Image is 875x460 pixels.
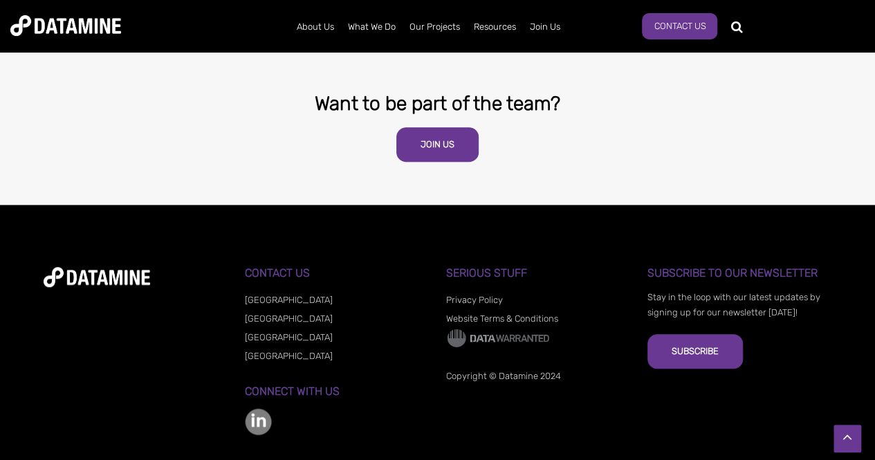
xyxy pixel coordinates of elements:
[647,334,743,369] button: Subscribe
[396,127,479,162] a: Join Us
[245,385,430,398] h3: Connect with us
[523,9,567,45] a: Join Us
[446,267,631,279] h3: Serious Stuff
[245,295,333,305] a: [GEOGRAPHIC_DATA]
[647,267,832,279] h3: Subscribe to our Newsletter
[341,9,403,45] a: What We Do
[245,408,272,435] img: linkedin-color
[245,332,333,342] a: [GEOGRAPHIC_DATA]
[245,313,333,324] a: [GEOGRAPHIC_DATA]
[642,13,717,39] a: Contact Us
[245,351,333,361] a: [GEOGRAPHIC_DATA]
[290,9,341,45] a: About Us
[467,9,523,45] a: Resources
[44,267,150,287] img: datamine-logo-white
[245,267,430,279] h3: Contact Us
[315,92,560,115] span: Want to be part of the team?
[446,295,503,305] a: Privacy Policy
[446,369,631,384] p: Copyright © Datamine 2024
[446,328,550,349] img: Data Warranted Logo
[403,9,467,45] a: Our Projects
[446,313,558,324] a: Website Terms & Conditions
[10,15,121,36] img: Datamine
[647,290,832,320] p: Stay in the loop with our latest updates by signing up for our newsletter [DATE]!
